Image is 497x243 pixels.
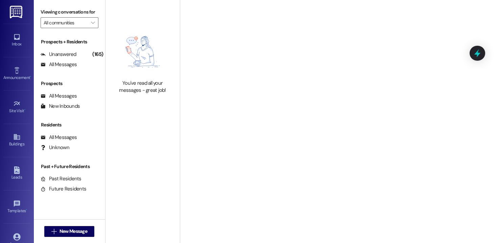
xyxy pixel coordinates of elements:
div: Prospects + Residents [34,38,105,45]
div: Residents [34,121,105,128]
div: All Messages [41,93,77,100]
i:  [91,20,95,25]
button: New Message [44,226,94,237]
a: Buildings [3,131,30,149]
input: All communities [44,17,88,28]
span: • [26,207,27,212]
div: Past Residents [41,175,81,182]
div: New Inbounds [41,103,80,110]
div: (165) [91,49,105,60]
label: Viewing conversations for [41,7,98,17]
a: Inbox [3,31,30,49]
a: Site Visit • [3,98,30,116]
div: Future Residents [41,185,86,193]
span: • [30,74,31,79]
div: Unanswered [41,51,76,58]
div: Unknown [41,144,69,151]
div: You've read all your messages - great job! [113,80,172,94]
a: Leads [3,164,30,183]
img: empty-state [113,27,172,76]
span: • [24,107,25,112]
div: Past + Future Residents [34,163,105,170]
img: ResiDesk Logo [10,6,24,18]
div: Prospects [34,80,105,87]
div: All Messages [41,61,77,68]
i:  [51,229,56,234]
div: All Messages [41,134,77,141]
a: Templates • [3,198,30,216]
span: New Message [60,228,87,235]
